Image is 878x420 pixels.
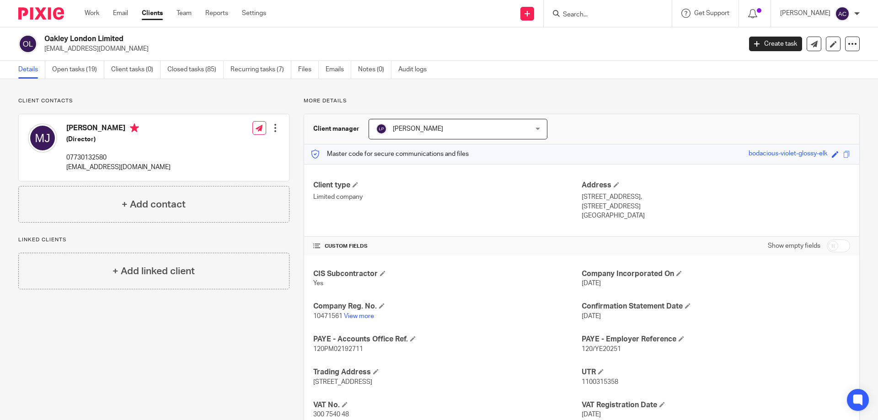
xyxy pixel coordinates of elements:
span: [DATE] [582,280,601,287]
span: [DATE] [582,411,601,418]
h4: Company Incorporated On [582,269,850,279]
a: Audit logs [398,61,434,79]
p: More details [304,97,860,105]
i: Primary [130,123,139,133]
h5: (Director) [66,135,171,144]
p: 07730132580 [66,153,171,162]
h2: Oakley London Limited [44,34,597,44]
p: [EMAIL_ADDRESS][DOMAIN_NAME] [66,163,171,172]
h4: Confirmation Statement Date [582,302,850,311]
img: svg%3E [28,123,57,153]
a: View more [344,313,374,319]
span: Yes [313,280,323,287]
span: 300 7540 48 [313,411,349,418]
a: Closed tasks (85) [167,61,224,79]
h4: PAYE - Employer Reference [582,335,850,344]
a: Files [298,61,319,79]
p: Linked clients [18,236,289,244]
h4: PAYE - Accounts Office Ref. [313,335,582,344]
p: [STREET_ADDRESS], [582,192,850,202]
span: 120/YE20251 [582,346,621,352]
h4: VAT No. [313,400,582,410]
h4: Address [582,181,850,190]
p: Master code for secure communications and files [311,149,469,159]
a: Team [177,9,192,18]
img: svg%3E [835,6,850,21]
span: 10471561 [313,313,343,319]
h3: Client manager [313,124,359,133]
h4: + Add contact [122,197,186,212]
h4: + Add linked client [112,264,195,278]
a: Settings [242,9,266,18]
img: Pixie [18,7,64,20]
a: Reports [205,9,228,18]
a: Create task [749,37,802,51]
p: [GEOGRAPHIC_DATA] [582,211,850,220]
a: Notes (0) [358,61,391,79]
span: [STREET_ADDRESS] [313,379,372,385]
h4: Company Reg. No. [313,302,582,311]
p: [EMAIL_ADDRESS][DOMAIN_NAME] [44,44,735,53]
h4: [PERSON_NAME] [66,123,171,135]
h4: Trading Address [313,367,582,377]
p: Limited company [313,192,582,202]
img: svg%3E [18,34,37,53]
a: Clients [142,9,163,18]
img: svg%3E [376,123,387,134]
a: Client tasks (0) [111,61,161,79]
h4: CIS Subcontractor [313,269,582,279]
span: [PERSON_NAME] [393,126,443,132]
h4: CUSTOM FIELDS [313,243,582,250]
p: Client contacts [18,97,289,105]
p: [PERSON_NAME] [780,9,830,18]
span: 120PM02192711 [313,346,363,352]
span: [DATE] [582,313,601,319]
a: Email [113,9,128,18]
label: Show empty fields [768,241,820,250]
p: [STREET_ADDRESS] [582,202,850,211]
a: Details [18,61,45,79]
a: Open tasks (19) [52,61,104,79]
div: bodacious-violet-glossy-elk [749,149,827,159]
h4: UTR [582,367,850,377]
a: Emails [326,61,351,79]
input: Search [562,11,644,19]
a: Work [85,9,99,18]
h4: VAT Registration Date [582,400,850,410]
h4: Client type [313,181,582,190]
span: 1100315358 [582,379,618,385]
a: Recurring tasks (7) [230,61,291,79]
span: Get Support [694,10,729,16]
